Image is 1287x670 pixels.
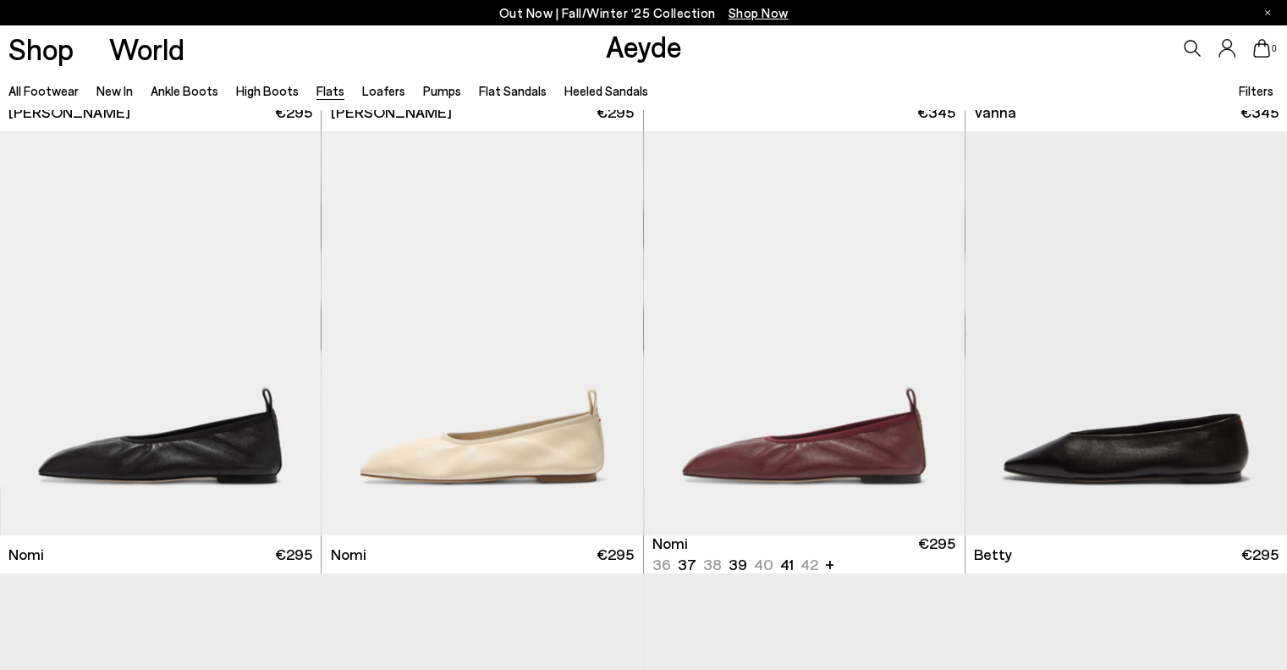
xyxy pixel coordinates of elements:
[644,535,965,573] a: Nomi 36 37 38 39 40 41 42 + €295
[917,102,955,123] span: €345
[151,83,218,98] a: Ankle Boots
[644,131,965,535] img: Nomi Ruched Flats
[331,102,452,123] span: [PERSON_NAME]
[423,83,461,98] a: Pumps
[322,535,642,573] a: Nomi €295
[8,102,129,123] span: [PERSON_NAME]
[1239,83,1273,98] span: Filters
[109,34,184,64] a: World
[965,535,1287,573] a: Betty €295
[606,28,682,64] a: Aeyde
[597,102,634,123] span: €295
[8,83,79,98] a: All Footwear
[322,131,642,535] img: Nomi Ruched Flats
[678,554,696,575] li: 37
[918,533,955,575] span: €295
[825,552,834,575] li: +
[1253,39,1270,58] a: 0
[965,93,1287,131] a: Vanna €345
[974,544,1012,565] span: Betty
[965,131,1287,535] img: Betty Square-Toe Ballet Flats
[644,131,965,535] a: 6 / 6 1 / 6 2 / 6 3 / 6 4 / 6 5 / 6 6 / 6 1 / 6 Next slide Previous slide
[96,83,133,98] a: New In
[479,83,547,98] a: Flat Sandals
[362,83,405,98] a: Loafers
[974,102,1016,123] span: Vanna
[644,93,965,131] a: €345
[965,131,1285,535] div: 2 / 6
[8,34,74,64] a: Shop
[275,102,312,123] span: €295
[564,83,648,98] a: Heeled Sandals
[499,3,789,24] p: Out Now | Fall/Winter ‘25 Collection
[236,83,299,98] a: High Boots
[644,131,965,535] div: 1 / 6
[652,533,688,554] span: Nomi
[275,544,312,565] span: €295
[8,544,44,565] span: Nomi
[1270,44,1279,53] span: 0
[597,544,634,565] span: €295
[1241,544,1279,565] span: €295
[316,83,344,98] a: Flats
[780,554,794,575] li: 41
[965,131,1285,535] img: Nomi Ruched Flats
[322,93,642,131] a: [PERSON_NAME] €295
[331,544,366,565] span: Nomi
[729,5,789,20] span: Navigate to /collections/new-in
[729,554,747,575] li: 39
[1240,102,1279,123] span: €345
[652,554,813,575] ul: variant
